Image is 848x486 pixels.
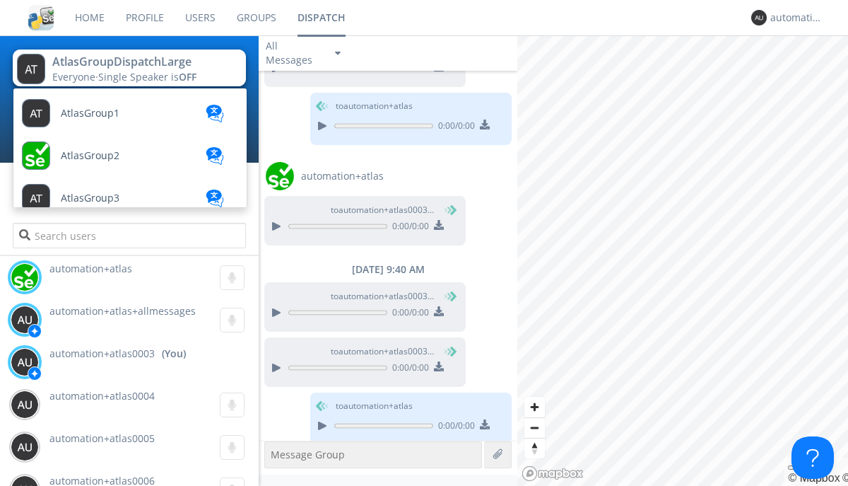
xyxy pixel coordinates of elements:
[61,193,119,204] span: AtlasGroup3
[11,263,39,291] img: d2d01cd9b4174d08988066c6d424eccd
[17,54,45,84] img: 373638.png
[480,420,490,429] img: download media button
[266,39,322,67] div: All Messages
[387,361,429,377] span: 0:00 / 0:00
[788,472,840,484] a: Mapbox
[331,345,437,358] span: to automation+atlas0003
[49,389,155,403] span: automation+atlas0004
[179,70,196,83] span: OFF
[770,11,823,25] div: automation+atlas0003
[435,204,456,216] span: (You)
[434,361,444,371] img: download media button
[11,348,39,376] img: 373638.png
[751,10,767,25] img: 373638.png
[524,438,545,458] button: Reset bearing to north
[791,436,834,479] iframe: Toggle Customer Support
[49,262,132,275] span: automation+atlas
[13,50,245,86] button: AtlasGroupDispatchLargeEveryone·Single Speaker isOFF
[28,5,54,30] img: cddb5a64eb264b2086981ab96f4c1ba7
[204,190,225,207] img: translation-blue.svg
[524,397,545,417] button: Zoom in
[13,223,245,248] input: Search users
[434,220,444,230] img: download media button
[259,262,517,277] div: [DATE] 9:40 AM
[480,120,490,129] img: download media button
[433,420,475,435] span: 0:00 / 0:00
[435,345,456,357] span: (You)
[49,347,155,361] span: automation+atlas0003
[61,108,119,119] span: AtlasGroup1
[434,306,444,316] img: download media button
[336,400,413,412] span: to automation+atlas
[11,390,39,419] img: 373638.png
[522,465,584,482] a: Mapbox logo
[524,418,545,438] span: Zoom out
[524,417,545,438] button: Zoom out
[52,54,211,70] div: AtlasGroupDispatchLarge
[11,306,39,334] img: 373638.png
[49,304,196,318] span: automation+atlas+allmessages
[433,120,475,135] span: 0:00 / 0:00
[301,169,384,183] span: automation+atlas
[204,147,225,165] img: translation-blue.svg
[266,162,294,190] img: d2d01cd9b4174d08988066c6d424eccd
[98,70,196,83] span: Single Speaker is
[52,70,211,84] div: Everyone ·
[61,151,119,161] span: AtlasGroup2
[788,465,799,470] button: Toggle attribution
[387,306,429,322] span: 0:00 / 0:00
[13,88,247,208] ul: AtlasGroupDispatchLargeEveryone·Single Speaker isOFF
[335,52,341,55] img: caret-down-sm.svg
[387,220,429,236] span: 0:00 / 0:00
[435,290,456,302] span: (You)
[331,204,437,216] span: to automation+atlas0003
[204,105,225,122] img: translation-blue.svg
[336,100,413,112] span: to automation+atlas
[49,432,155,445] span: automation+atlas0005
[11,433,39,461] img: 373638.png
[162,347,186,361] div: (You)
[331,290,437,303] span: to automation+atlas0003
